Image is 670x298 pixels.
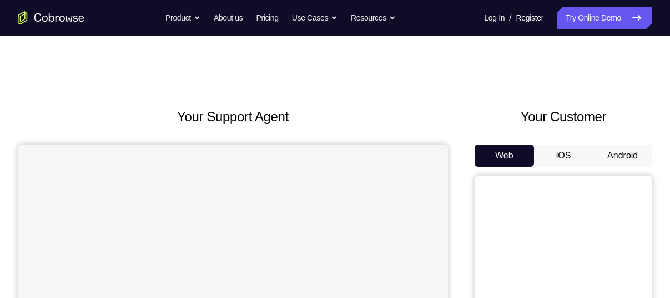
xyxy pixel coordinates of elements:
[214,7,243,29] a: About us
[256,7,278,29] a: Pricing
[484,7,505,29] a: Log In
[165,7,200,29] button: Product
[557,7,652,29] a: Try Online Demo
[593,145,652,167] button: Android
[18,107,448,127] h2: Your Support Agent
[18,11,84,24] a: Go to the home page
[534,145,593,167] button: iOS
[509,11,511,24] span: /
[475,145,534,167] button: Web
[516,7,543,29] a: Register
[351,7,396,29] button: Resources
[292,7,337,29] button: Use Cases
[475,107,652,127] h2: Your Customer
